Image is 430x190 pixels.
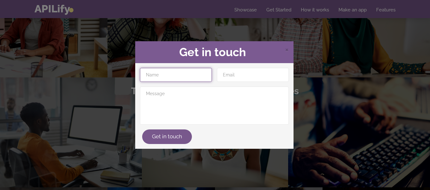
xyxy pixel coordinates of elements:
[285,44,289,54] span: ×
[285,45,289,53] span: Close
[140,46,289,59] h2: Get in touch
[140,68,212,82] input: Name
[217,68,289,82] input: Email
[142,129,192,144] button: Get in touch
